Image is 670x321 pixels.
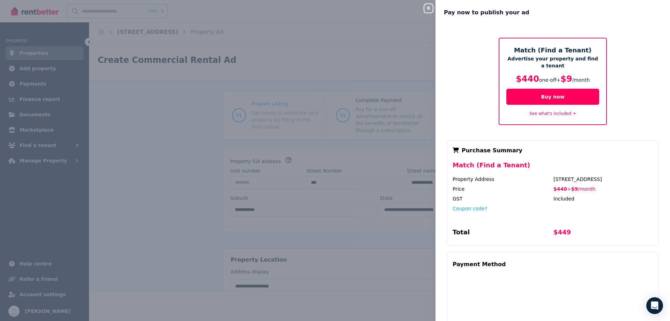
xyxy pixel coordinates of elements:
button: Coupon code? [453,205,487,212]
div: Match (Find a Tenant) [453,160,653,176]
div: Open Intercom Messenger [646,297,663,314]
span: $9 [571,186,578,192]
div: Property Address [453,176,552,183]
div: Purchase Summary [453,146,653,155]
span: + [567,186,571,192]
span: $9 [560,74,572,84]
span: / month [578,186,595,192]
div: Included [553,195,653,202]
h5: Match (Find a Tenant) [506,45,599,55]
span: $440 [516,74,539,84]
span: Pay now to publish your ad [444,8,529,17]
div: [STREET_ADDRESS] [553,176,653,183]
div: Payment Method [453,257,506,271]
div: Price [453,185,552,192]
div: Total [453,227,552,240]
span: / month [572,77,590,83]
span: $440 [553,186,567,192]
button: Buy now [506,89,599,105]
span: + [557,77,561,83]
p: Advertise your property and find a tenant [506,55,599,69]
div: GST [453,195,552,202]
div: $449 [553,227,653,240]
span: one-off [539,77,557,83]
a: See what's included + [529,111,576,116]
